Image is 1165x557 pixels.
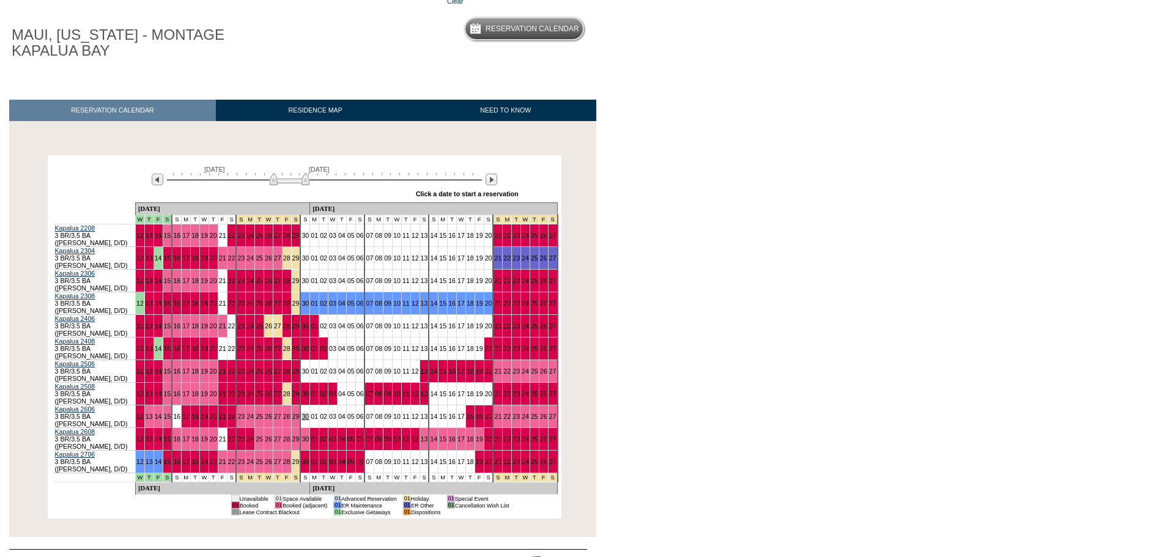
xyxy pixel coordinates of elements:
[256,254,263,262] a: 25
[375,254,382,262] a: 08
[210,345,217,352] a: 20
[476,345,483,352] a: 19
[55,247,95,254] a: Kapalua 2304
[467,254,474,262] a: 18
[173,345,180,352] a: 16
[292,345,300,352] a: 29
[228,232,235,239] a: 22
[384,277,391,284] a: 09
[320,254,327,262] a: 02
[164,367,171,375] a: 15
[439,322,446,330] a: 15
[457,345,465,352] a: 17
[430,254,437,262] a: 14
[412,232,419,239] a: 12
[311,322,318,330] a: 01
[136,322,144,330] a: 12
[182,254,190,262] a: 17
[485,232,492,239] a: 20
[384,254,391,262] a: 09
[320,232,327,239] a: 02
[375,322,382,330] a: 08
[283,232,290,239] a: 28
[430,232,437,239] a: 14
[412,345,419,352] a: 12
[265,277,272,284] a: 26
[210,277,217,284] a: 20
[55,315,95,322] a: Kapalua 2406
[347,254,355,262] a: 05
[522,322,529,330] a: 24
[338,300,346,307] a: 04
[274,322,281,330] a: 27
[256,277,263,284] a: 25
[210,300,217,307] a: 20
[375,345,382,352] a: 08
[256,322,263,330] a: 25
[182,322,190,330] a: 17
[402,277,410,284] a: 11
[210,254,217,262] a: 20
[366,277,373,284] a: 07
[136,254,144,262] a: 12
[338,345,346,352] a: 04
[9,100,216,121] a: RESERVATION CALENDAR
[439,345,446,352] a: 15
[155,254,162,262] a: 14
[292,300,300,307] a: 29
[540,345,547,352] a: 26
[494,300,501,307] a: 21
[512,322,520,330] a: 23
[540,232,547,239] a: 26
[412,254,419,262] a: 12
[384,322,391,330] a: 09
[237,254,245,262] a: 23
[338,322,346,330] a: 04
[476,300,483,307] a: 19
[512,277,520,284] a: 23
[512,345,520,352] a: 23
[173,367,180,375] a: 16
[246,300,254,307] a: 24
[366,300,373,307] a: 07
[384,345,391,352] a: 09
[265,300,272,307] a: 26
[219,232,226,239] a: 21
[136,277,144,284] a: 12
[155,322,162,330] a: 14
[522,277,529,284] a: 24
[347,277,355,284] a: 05
[549,277,557,284] a: 27
[467,300,474,307] a: 18
[155,277,162,284] a: 14
[531,322,538,330] a: 25
[146,232,153,239] a: 13
[164,322,171,330] a: 15
[329,322,336,330] a: 03
[228,277,235,284] a: 22
[430,277,437,284] a: 14
[191,277,199,284] a: 18
[531,254,538,262] a: 25
[503,322,511,330] a: 22
[201,322,208,330] a: 19
[412,300,419,307] a: 12
[146,322,153,330] a: 13
[512,232,520,239] a: 23
[522,345,529,352] a: 24
[210,322,217,330] a: 20
[329,232,336,239] a: 03
[485,345,492,352] a: 20
[476,277,483,284] a: 19
[191,254,199,262] a: 18
[430,345,437,352] a: 14
[494,232,501,239] a: 21
[540,277,547,284] a: 26
[486,25,579,33] h5: Reservation Calendar
[164,300,171,307] a: 15
[512,254,520,262] a: 23
[393,300,401,307] a: 10
[301,232,309,239] a: 30
[155,232,162,239] a: 14
[338,254,346,262] a: 04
